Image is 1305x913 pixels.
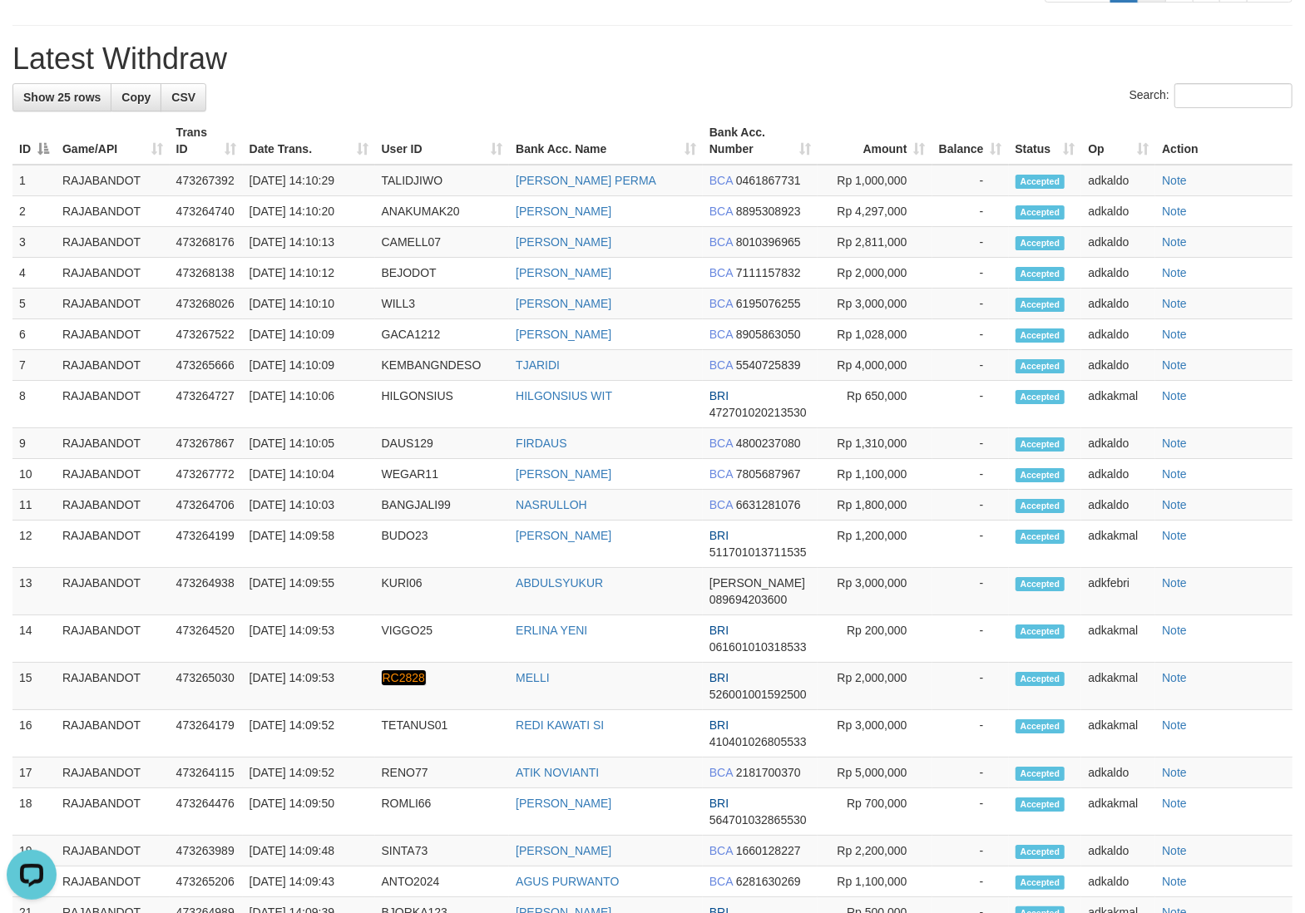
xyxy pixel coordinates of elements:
[709,718,729,732] span: BRI
[56,758,170,788] td: RAJABANDOT
[170,521,243,568] td: 473264199
[12,117,56,165] th: ID: activate to sort column descending
[818,350,932,381] td: Rp 4,000,000
[170,196,243,227] td: 473264740
[736,235,801,249] span: Copy 8010396965 to clipboard
[516,718,604,732] a: REDI KAWATI SI
[1162,671,1187,684] a: Note
[56,788,170,836] td: RAJABANDOT
[736,766,801,779] span: Copy 2181700370 to clipboard
[170,117,243,165] th: Trans ID: activate to sort column ascending
[375,258,510,289] td: BEJODOT
[1162,875,1187,888] a: Note
[375,428,510,459] td: DAUS129
[703,117,818,165] th: Bank Acc. Number: activate to sort column ascending
[170,866,243,897] td: 473265206
[1081,227,1155,258] td: adkaldo
[375,196,510,227] td: ANAKUMAK20
[12,350,56,381] td: 7
[1016,267,1065,281] span: Accepted
[375,710,510,758] td: TETANUS01
[375,788,510,836] td: ROMLI66
[12,459,56,490] td: 10
[170,615,243,663] td: 473264520
[12,490,56,521] td: 11
[516,875,619,888] a: AGUS PURWANTO
[1162,797,1187,810] a: Note
[932,258,1009,289] td: -
[818,117,932,165] th: Amount: activate to sort column ascending
[56,568,170,615] td: RAJABANDOT
[12,83,111,111] a: Show 25 rows
[375,836,510,866] td: SINTA73
[818,227,932,258] td: Rp 2,811,000
[516,358,560,372] a: TJARIDI
[709,875,733,888] span: BCA
[709,624,729,637] span: BRI
[243,227,375,258] td: [DATE] 14:10:13
[56,289,170,319] td: RAJABANDOT
[1162,718,1187,732] a: Note
[932,663,1009,710] td: -
[1081,568,1155,615] td: adkfebri
[1081,758,1155,788] td: adkaldo
[170,459,243,490] td: 473267772
[56,428,170,459] td: RAJABANDOT
[709,766,733,779] span: BCA
[818,381,932,428] td: Rp 650,000
[736,437,801,450] span: Copy 4800237080 to clipboard
[12,788,56,836] td: 18
[1016,236,1065,250] span: Accepted
[709,529,729,542] span: BRI
[375,165,510,196] td: TALIDJIWO
[736,266,801,279] span: Copy 7111157832 to clipboard
[818,568,932,615] td: Rp 3,000,000
[516,328,611,341] a: [PERSON_NAME]
[516,797,611,810] a: [PERSON_NAME]
[516,529,611,542] a: [PERSON_NAME]
[818,710,932,758] td: Rp 3,000,000
[375,521,510,568] td: BUDO23
[818,758,932,788] td: Rp 5,000,000
[1162,576,1187,590] a: Note
[818,289,932,319] td: Rp 3,000,000
[1081,428,1155,459] td: adkaldo
[12,836,56,866] td: 19
[170,227,243,258] td: 473268176
[1162,437,1187,450] a: Note
[1081,521,1155,568] td: adkakmal
[12,663,56,710] td: 15
[709,328,733,341] span: BCA
[1081,663,1155,710] td: adkakmal
[243,381,375,428] td: [DATE] 14:10:06
[243,196,375,227] td: [DATE] 14:10:20
[243,319,375,350] td: [DATE] 14:10:09
[932,227,1009,258] td: -
[1016,876,1065,890] span: Accepted
[23,91,101,104] span: Show 25 rows
[7,7,57,57] button: Open LiveChat chat widget
[932,459,1009,490] td: -
[516,498,587,511] a: NASRULLOH
[12,710,56,758] td: 16
[170,289,243,319] td: 473268026
[932,710,1009,758] td: -
[736,358,801,372] span: Copy 5540725839 to clipboard
[818,866,932,897] td: Rp 1,100,000
[243,490,375,521] td: [DATE] 14:10:03
[516,576,603,590] a: ABDULSYUKUR
[12,289,56,319] td: 5
[1162,205,1187,218] a: Note
[709,688,807,701] span: Copy 526001001592500 to clipboard
[1081,788,1155,836] td: adkakmal
[170,568,243,615] td: 473264938
[709,735,807,748] span: Copy 410401026805533 to clipboard
[56,615,170,663] td: RAJABANDOT
[12,758,56,788] td: 17
[56,165,170,196] td: RAJABANDOT
[516,297,611,310] a: [PERSON_NAME]
[56,381,170,428] td: RAJABANDOT
[243,258,375,289] td: [DATE] 14:10:12
[736,467,801,481] span: Copy 7805687967 to clipboard
[1174,83,1293,108] input: Search:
